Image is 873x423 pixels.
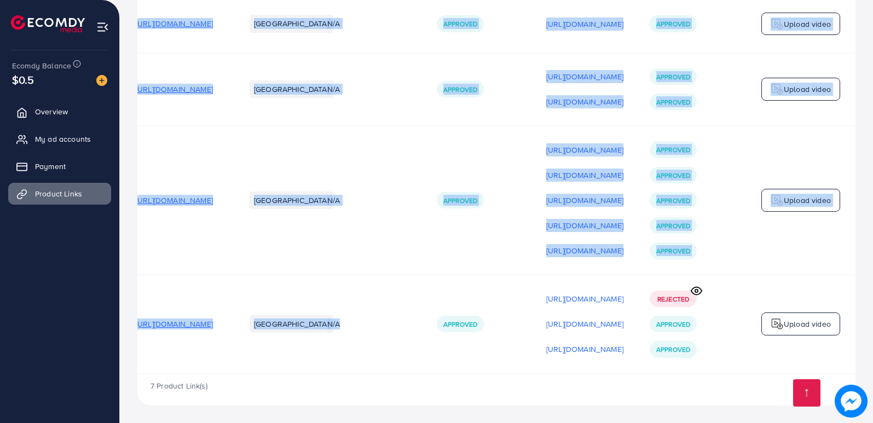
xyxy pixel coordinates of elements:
[784,317,831,331] p: Upload video
[443,320,477,329] span: Approved
[136,195,213,206] span: [URL][DOMAIN_NAME]
[96,21,109,33] img: menu
[546,95,623,108] p: [URL][DOMAIN_NAME]
[151,380,207,391] span: 7 Product Link(s)
[136,84,213,95] span: [URL][DOMAIN_NAME]
[771,194,784,207] img: logo
[546,18,623,31] p: [URL][DOMAIN_NAME]
[656,72,690,82] span: Approved
[546,317,623,331] p: [URL][DOMAIN_NAME]
[656,171,690,180] span: Approved
[656,196,690,205] span: Approved
[327,318,340,329] span: N/A
[546,343,623,356] p: [URL][DOMAIN_NAME]
[546,169,623,182] p: [URL][DOMAIN_NAME]
[784,83,831,96] p: Upload video
[250,15,333,32] li: [GEOGRAPHIC_DATA]
[546,70,623,83] p: [URL][DOMAIN_NAME]
[771,18,784,31] img: logo
[771,83,784,96] img: logo
[546,194,623,207] p: [URL][DOMAIN_NAME]
[327,84,340,95] span: N/A
[12,72,34,88] span: $0.5
[250,80,333,98] li: [GEOGRAPHIC_DATA]
[656,97,690,107] span: Approved
[656,19,690,28] span: Approved
[136,18,213,29] span: [URL][DOMAIN_NAME]
[11,15,85,32] img: logo
[35,188,82,199] span: Product Links
[443,85,477,94] span: Approved
[546,219,623,232] p: [URL][DOMAIN_NAME]
[656,221,690,230] span: Approved
[327,18,340,29] span: N/A
[771,317,784,331] img: logo
[8,183,111,205] a: Product Links
[8,101,111,123] a: Overview
[784,18,831,31] p: Upload video
[656,145,690,154] span: Approved
[546,292,623,305] p: [URL][DOMAIN_NAME]
[656,246,690,256] span: Approved
[443,19,477,28] span: Approved
[546,244,623,257] p: [URL][DOMAIN_NAME]
[12,60,71,71] span: Ecomdy Balance
[35,106,68,117] span: Overview
[8,128,111,150] a: My ad accounts
[656,345,690,354] span: Approved
[96,75,107,86] img: image
[835,385,868,418] img: image
[136,318,213,329] span: [URL][DOMAIN_NAME]
[35,161,66,172] span: Payment
[657,294,689,304] span: Rejected
[250,192,333,209] li: [GEOGRAPHIC_DATA]
[656,320,690,329] span: Approved
[35,134,91,144] span: My ad accounts
[8,155,111,177] a: Payment
[327,195,340,206] span: N/A
[546,143,623,157] p: [URL][DOMAIN_NAME]
[443,196,477,205] span: Approved
[784,194,831,207] p: Upload video
[250,315,333,333] li: [GEOGRAPHIC_DATA]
